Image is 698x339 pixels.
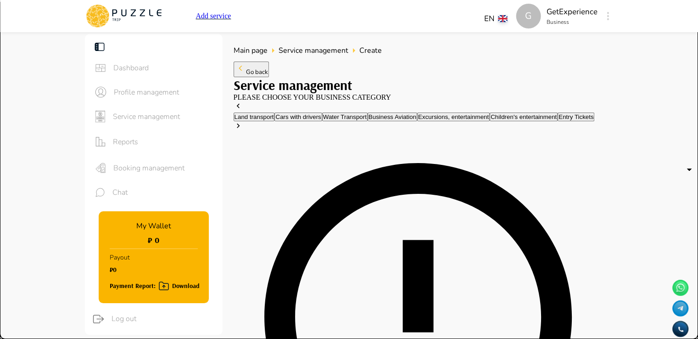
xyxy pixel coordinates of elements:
button: sidebar icons [92,132,108,151]
p: Business [547,18,597,26]
span: Create [359,45,382,56]
button: sidebar icons [92,158,109,177]
button: Cars with drivers [274,113,322,121]
div: sidebar iconsProfile management [85,80,223,104]
h1: ₽ 0 [148,235,159,245]
p: Payout [110,249,130,266]
button: sidebar icons [92,84,109,101]
button: Land transport [234,113,275,121]
button: logout [90,311,107,328]
span: Dashboard [113,62,215,73]
img: lang [498,15,508,22]
button: Business Aviation [368,113,417,121]
a: Main page [234,45,268,56]
span: Service management [113,111,215,122]
button: Children's entertainment [490,113,558,121]
p: My Wallet [136,220,171,232]
button: Excursions, entertainment [417,113,490,121]
span: Log out [112,313,215,324]
div: sidebar iconsDashboard [85,56,223,80]
button: Payment Report: Download [110,276,200,292]
h1: ₽0 [110,266,130,273]
p: PLEASE CHOOSE YOUR BUSINESS CATEGORY [234,93,603,102]
p: GetExperience [547,6,597,18]
span: Go back [246,68,268,76]
button: Water Transport [322,113,368,121]
div: sidebar iconsReports [85,129,223,155]
button: sidebar icons [92,108,108,125]
div: sidebar iconsBooking management [85,155,223,181]
div: sidebar iconsChat [85,181,223,204]
span: Booking management [113,163,215,174]
h3: Service management [234,77,603,93]
a: Add service [196,12,231,20]
button: sidebar icons [92,185,108,200]
span: Profile management [114,87,215,98]
div: Payment Report: Download [110,280,200,292]
span: Reports [113,136,215,147]
button: Go back [234,62,269,77]
a: Service management [279,45,348,56]
div: G [516,4,541,28]
div: sidebar iconsService management [85,104,223,129]
p: EN [484,13,495,25]
span: Chat [112,187,215,198]
div: basic tabs [234,113,603,121]
button: Entry Tickets [558,113,594,121]
button: sidebar icons [92,60,109,76]
div: logoutLog out [83,307,223,331]
nav: breadcrumb [234,45,603,56]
